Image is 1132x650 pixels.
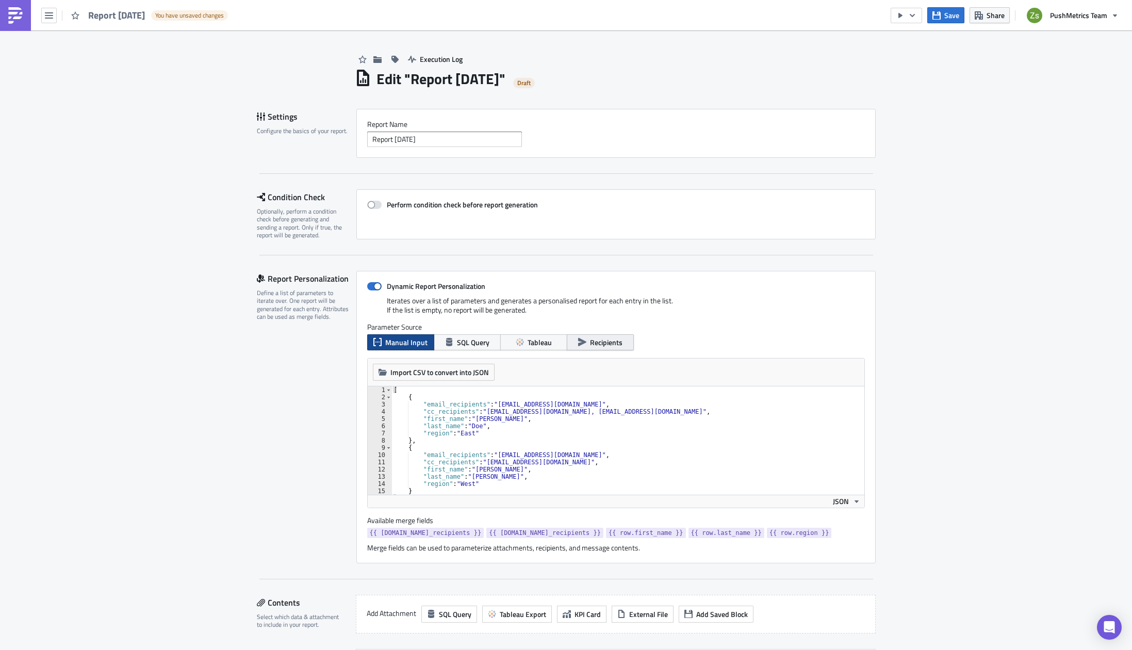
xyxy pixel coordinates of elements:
[439,609,471,620] span: SQL Query
[367,543,865,553] div: Merge fields can be used to parameterize attachments, recipients, and message contents.
[367,296,865,322] div: Iterates over a list of parameters and generates a personalised report for each entry in the list...
[987,10,1005,21] span: Share
[368,459,392,466] div: 11
[368,415,392,423] div: 5
[696,609,748,620] span: Add Saved Block
[420,54,463,64] span: Execution Log
[489,528,601,538] span: {{ [DOMAIN_NAME]_recipients }}
[679,606,753,623] button: Add Saved Block
[368,394,392,401] div: 2
[390,367,489,378] span: Import CSV to convert into JSON
[367,120,865,129] label: Report Nam﻿e
[387,281,485,291] strong: Dynamic Report Personalization
[1097,615,1122,640] div: Open Intercom Messenger
[1026,7,1043,24] img: Avatar
[1021,4,1124,27] button: PushMetrics Team
[373,364,495,381] button: Import CSV to convert into JSON
[155,11,224,20] span: You have unsaved changes
[606,528,686,538] a: {{ row.first_name }}
[767,528,832,538] a: {{ row.region }}
[368,451,392,459] div: 10
[500,609,546,620] span: Tableau Export
[257,289,350,321] div: Define a list of parameters to iterate over. One report will be generated for each entry. Attribu...
[575,609,601,620] span: KPI Card
[376,70,505,88] h1: Edit " Report [DATE] "
[367,528,484,538] a: {{ [DOMAIN_NAME]_recipients }}
[367,322,865,332] label: Parameter Source
[385,337,428,348] span: Manual Input
[421,606,477,623] button: SQL Query
[257,189,356,205] div: Condition Check
[528,337,552,348] span: Tableau
[368,386,392,394] div: 1
[629,609,668,620] span: External File
[500,334,567,350] button: Tableau
[403,51,468,67] button: Execution Log
[368,466,392,473] div: 12
[927,7,964,23] button: Save
[7,7,24,24] img: PushMetrics
[257,207,350,239] div: Optionally, perform a condition check before generating and sending a report. Only if true, the r...
[590,337,622,348] span: Recipients
[486,528,603,538] a: {{ [DOMAIN_NAME]_recipients }}
[944,10,959,21] span: Save
[257,127,350,135] div: Configure the basics of your report.
[88,9,146,21] span: Report [DATE]
[368,437,392,444] div: 8
[257,271,356,286] div: Report Personalization
[368,423,392,430] div: 6
[367,334,434,350] button: Manual Input
[257,109,356,124] div: Settings
[367,606,416,621] label: Add Attachment
[609,528,683,538] span: {{ row.first_name }}
[368,488,392,495] div: 15
[370,528,482,538] span: {{ [DOMAIN_NAME]_recipients }}
[387,199,538,210] strong: Perform condition check before report generation
[257,595,344,610] div: Contents
[691,528,762,538] span: {{ row.last_name }}
[368,480,392,488] div: 14
[557,606,606,623] button: KPI Card
[970,7,1010,23] button: Share
[829,495,864,508] button: JSON
[257,613,344,629] div: Select which data & attachment to include in your report.
[482,606,552,623] button: Tableau Export
[457,337,489,348] span: SQL Query
[833,496,849,507] span: JSON
[517,79,531,87] span: Draft
[367,516,445,525] label: Available merge fields
[368,408,392,415] div: 4
[769,528,829,538] span: {{ row.region }}
[368,401,392,408] div: 3
[1050,10,1107,21] span: PushMetrics Team
[368,473,392,480] div: 13
[434,334,501,350] button: SQL Query
[368,444,392,451] div: 9
[368,430,392,437] div: 7
[567,334,634,350] button: Recipients
[612,606,674,623] button: External File
[688,528,764,538] a: {{ row.last_name }}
